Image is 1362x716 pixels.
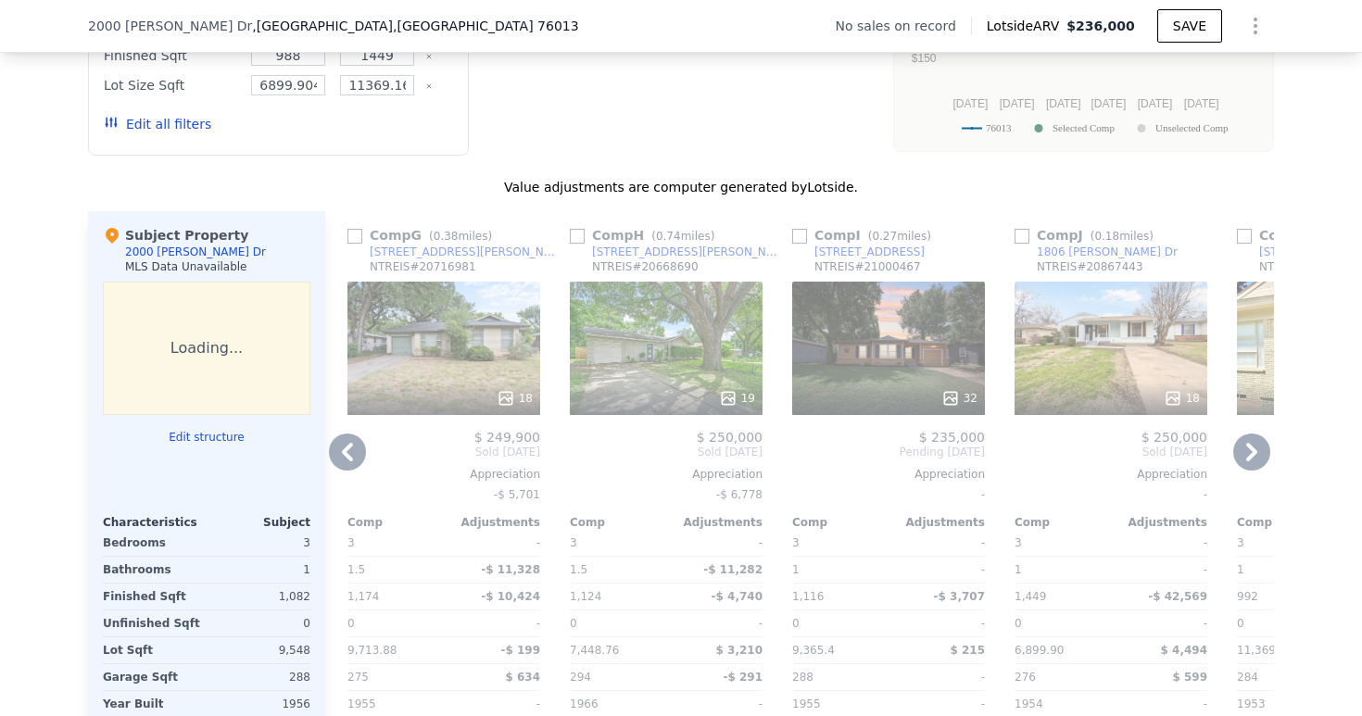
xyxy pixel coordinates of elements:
[1066,19,1135,33] span: $236,000
[1141,430,1207,445] span: $ 250,000
[104,43,240,69] div: Finished Sqft
[570,226,722,245] div: Comp H
[1000,97,1035,110] text: [DATE]
[88,17,252,35] span: 2000 [PERSON_NAME] Dr
[104,72,240,98] div: Lot Size Sqft
[370,259,476,274] div: NTREIS # 20716981
[719,389,755,408] div: 19
[934,590,985,603] span: -$ 3,707
[103,430,310,445] button: Edit structure
[1015,482,1207,508] div: -
[792,644,835,657] span: 9,365.4
[792,467,985,482] div: Appreciation
[666,515,763,530] div: Adjustments
[570,644,619,657] span: 7,448.76
[1155,122,1229,133] text: Unselected Comp
[1037,259,1143,274] div: NTREIS # 20867443
[1015,515,1111,530] div: Comp
[347,515,444,530] div: Comp
[656,230,681,243] span: 0.74
[792,557,885,583] div: 1
[1015,445,1207,459] span: Sold [DATE]
[941,389,977,408] div: 32
[892,530,985,556] div: -
[497,389,533,408] div: 18
[644,230,722,243] span: ( miles)
[210,610,310,636] div: 0
[1053,122,1115,133] text: Selected Comp
[1237,644,1293,657] span: 11,369.16
[792,671,813,684] span: 288
[210,637,310,663] div: 9,548
[570,671,591,684] span: 294
[1015,557,1107,583] div: 1
[210,584,310,609] div: 1,082
[347,557,440,583] div: 1.5
[712,590,763,603] span: -$ 4,740
[723,671,763,684] span: -$ 291
[792,245,925,259] a: [STREET_ADDRESS]
[1237,7,1274,44] button: Show Options
[792,590,824,603] span: 1,116
[481,563,540,576] span: -$ 11,328
[1157,9,1222,43] button: SAVE
[987,17,1066,35] span: Lotside ARV
[103,637,203,663] div: Lot Sqft
[792,226,939,245] div: Comp I
[570,467,763,482] div: Appreciation
[670,610,763,636] div: -
[103,226,248,245] div: Subject Property
[347,245,562,259] a: [STREET_ADDRESS][PERSON_NAME]
[1237,590,1258,603] span: 992
[792,617,800,630] span: 0
[207,515,310,530] div: Subject
[347,226,499,245] div: Comp G
[347,467,540,482] div: Appreciation
[570,445,763,459] span: Sold [DATE]
[912,52,937,65] text: $150
[210,664,310,690] div: 288
[952,97,988,110] text: [DATE]
[892,610,985,636] div: -
[570,536,577,549] span: 3
[1091,97,1126,110] text: [DATE]
[792,482,985,508] div: -
[1237,617,1244,630] span: 0
[210,530,310,556] div: 3
[716,488,763,501] span: -$ 6,778
[716,644,763,657] span: $ 3,210
[1111,515,1207,530] div: Adjustments
[1094,230,1119,243] span: 0.18
[697,430,763,445] span: $ 250,000
[1015,671,1036,684] span: 276
[1237,536,1244,549] span: 3
[347,644,397,657] span: 9,713.88
[1083,230,1161,243] span: ( miles)
[670,530,763,556] div: -
[103,557,203,583] div: Bathrooms
[919,430,985,445] span: $ 235,000
[103,530,203,556] div: Bedrooms
[1046,97,1081,110] text: [DATE]
[88,178,1274,196] div: Value adjustments are computer generated by Lotside .
[103,584,203,609] div: Finished Sqft
[1138,97,1173,110] text: [DATE]
[986,122,1012,133] text: 76013
[892,557,985,583] div: -
[814,259,921,274] div: NTREIS # 21000467
[347,590,379,603] span: 1,174
[792,515,889,530] div: Comp
[1115,530,1207,556] div: -
[425,82,433,90] button: Clear
[125,245,266,259] div: 2000 [PERSON_NAME] Dr
[836,17,971,35] div: No sales on record
[1015,536,1022,549] span: 3
[422,230,499,243] span: ( miles)
[103,610,203,636] div: Unfinished Sqft
[103,515,207,530] div: Characteristics
[570,515,666,530] div: Comp
[494,488,540,501] span: -$ 5,701
[1115,610,1207,636] div: -
[570,590,601,603] span: 1,124
[703,563,763,576] span: -$ 11,282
